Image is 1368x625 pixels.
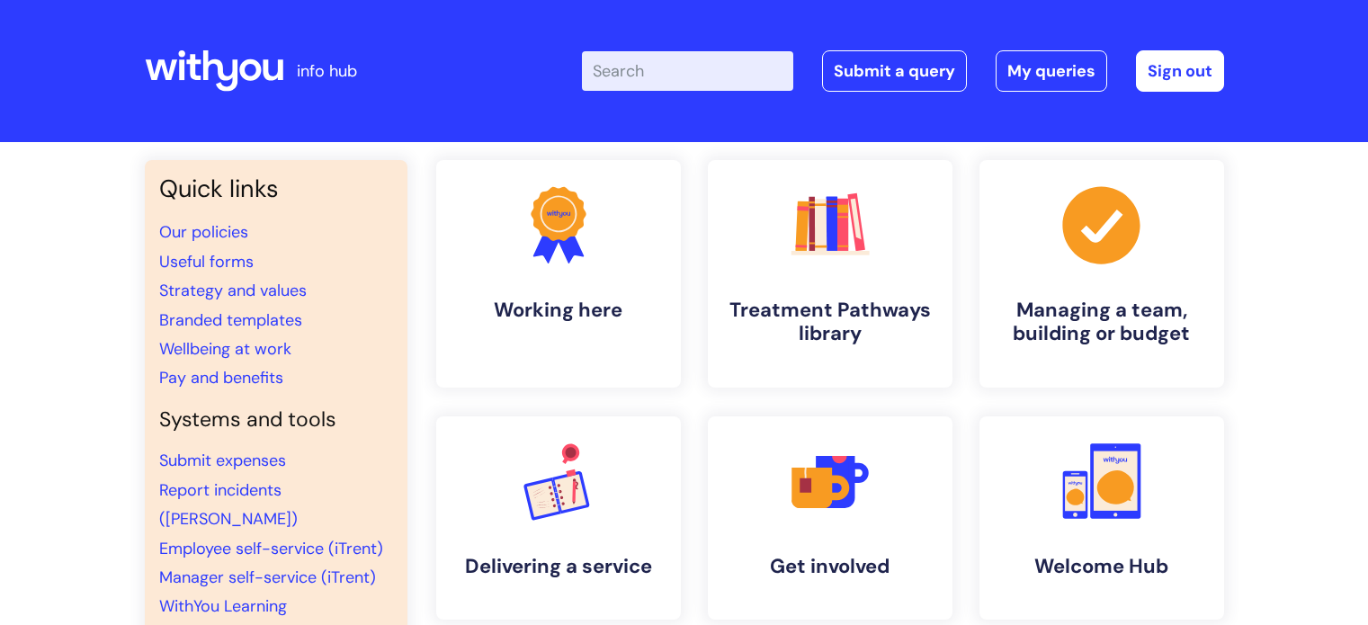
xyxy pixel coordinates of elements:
a: Manager self-service (iTrent) [159,567,376,588]
a: Delivering a service [436,416,681,620]
a: Working here [436,160,681,388]
h4: Working here [451,299,666,322]
a: Branded templates [159,309,302,331]
h3: Quick links [159,174,393,203]
a: Strategy and values [159,280,307,301]
input: Search [582,51,793,91]
a: Get involved [708,416,952,620]
a: Sign out [1136,50,1224,92]
h4: Welcome Hub [994,555,1210,578]
a: Treatment Pathways library [708,160,952,388]
a: Submit expenses [159,450,286,471]
a: Useful forms [159,251,254,272]
a: Our policies [159,221,248,243]
p: info hub [297,57,357,85]
a: Wellbeing at work [159,338,291,360]
h4: Delivering a service [451,555,666,578]
a: Managing a team, building or budget [979,160,1224,388]
a: Pay and benefits [159,367,283,388]
a: Welcome Hub [979,416,1224,620]
h4: Managing a team, building or budget [994,299,1210,346]
a: Report incidents ([PERSON_NAME]) [159,479,298,530]
a: WithYou Learning [159,595,287,617]
a: Submit a query [822,50,967,92]
h4: Treatment Pathways library [722,299,938,346]
h4: Get involved [722,555,938,578]
h4: Systems and tools [159,407,393,433]
a: My queries [996,50,1107,92]
a: Employee self-service (iTrent) [159,538,383,559]
div: | - [582,50,1224,92]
